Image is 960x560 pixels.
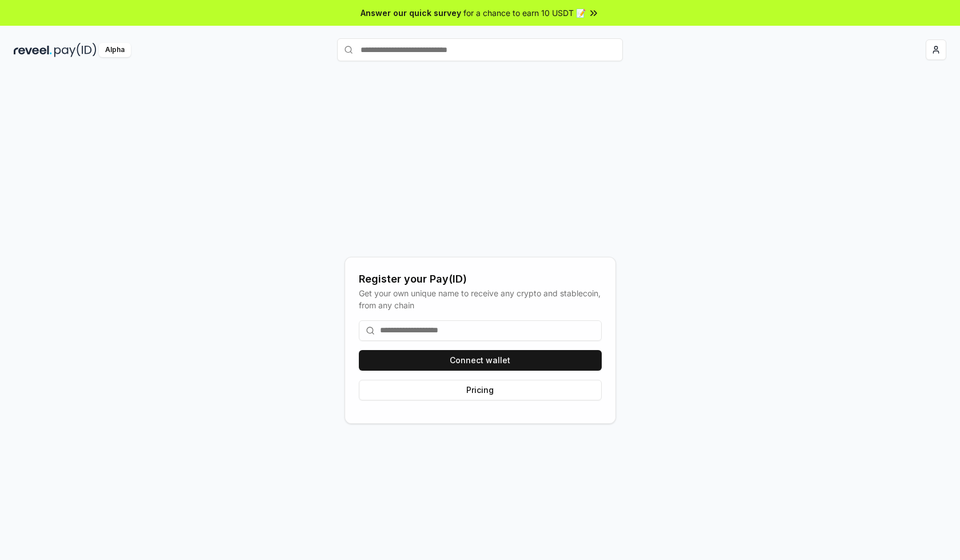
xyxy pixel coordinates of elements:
[14,43,52,57] img: reveel_dark
[359,350,602,371] button: Connect wallet
[463,7,586,19] span: for a chance to earn 10 USDT 📝
[359,287,602,311] div: Get your own unique name to receive any crypto and stablecoin, from any chain
[54,43,97,57] img: pay_id
[361,7,461,19] span: Answer our quick survey
[99,43,131,57] div: Alpha
[359,271,602,287] div: Register your Pay(ID)
[359,380,602,400] button: Pricing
